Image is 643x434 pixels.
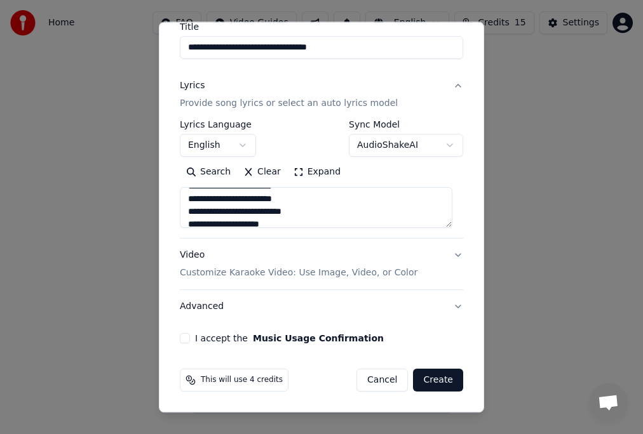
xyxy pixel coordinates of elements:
[180,290,463,323] button: Advanced
[180,249,417,279] div: Video
[201,375,283,385] span: This will use 4 credits
[180,266,417,279] p: Customize Karaoke Video: Use Image, Video, or Color
[287,162,347,182] button: Expand
[180,162,237,182] button: Search
[195,334,384,343] label: I accept the
[413,369,463,391] button: Create
[349,120,463,129] label: Sync Model
[180,120,256,129] label: Lyrics Language
[253,334,384,343] button: I accept the
[356,369,408,391] button: Cancel
[237,162,287,182] button: Clear
[180,97,398,110] p: Provide song lyrics or select an auto lyrics model
[180,79,205,92] div: Lyrics
[180,69,463,120] button: LyricsProvide song lyrics or select an auto lyrics model
[180,22,463,31] label: Title
[180,120,463,238] div: LyricsProvide song lyrics or select an auto lyrics model
[180,239,463,289] button: VideoCustomize Karaoke Video: Use Image, Video, or Color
